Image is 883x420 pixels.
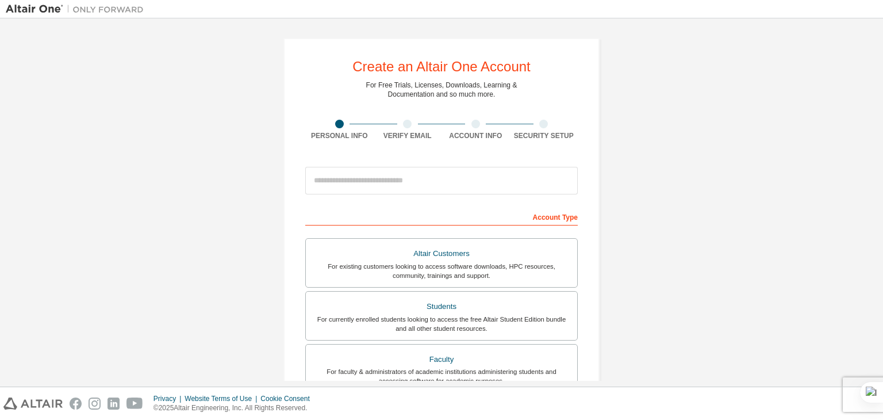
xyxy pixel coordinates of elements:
[185,394,260,403] div: Website Terms of Use
[153,403,317,413] p: © 2025 Altair Engineering, Inc. All Rights Reserved.
[313,262,570,280] div: For existing customers looking to access software downloads, HPC resources, community, trainings ...
[366,81,517,99] div: For Free Trials, Licenses, Downloads, Learning & Documentation and so much more.
[126,398,143,410] img: youtube.svg
[352,60,531,74] div: Create an Altair One Account
[305,207,578,226] div: Account Type
[313,299,570,315] div: Students
[313,315,570,333] div: For currently enrolled students looking to access the free Altair Student Edition bundle and all ...
[313,352,570,368] div: Faculty
[6,3,149,15] img: Altair One
[313,246,570,262] div: Altair Customers
[510,131,578,140] div: Security Setup
[3,398,63,410] img: altair_logo.svg
[305,131,374,140] div: Personal Info
[70,398,82,410] img: facebook.svg
[153,394,185,403] div: Privacy
[313,367,570,385] div: For faculty & administrators of academic institutions administering students and accessing softwa...
[441,131,510,140] div: Account Info
[374,131,442,140] div: Verify Email
[108,398,120,410] img: linkedin.svg
[260,394,316,403] div: Cookie Consent
[89,398,101,410] img: instagram.svg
